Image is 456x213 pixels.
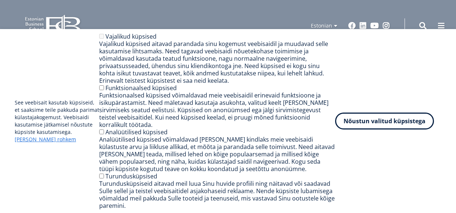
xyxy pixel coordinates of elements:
[105,172,157,180] label: Turundusküpsised
[383,22,390,29] a: Instagram
[15,99,99,143] p: See veebisait kasutab küpsiseid, et saaksime teile pakkuda parimat külastajakogemust. Veebisaidi ...
[99,92,335,128] div: Funktsionaalsed küpsised võimaldavad meie veebisaidil erinevaid funktsioone ja isikupärastamist. ...
[15,136,76,143] a: [PERSON_NAME] rohkem
[105,32,157,40] label: Vajalikud küpsised
[99,136,335,173] div: Analüütilised küpsised võimaldavad [PERSON_NAME] kindlaks meie veebisaidi külastuste arvu ja liik...
[99,40,335,84] div: Vajalikud küpsised aitavad parandada sinu kogemust veebisaidil ja muudavad selle kasutamise lihts...
[99,180,335,209] div: Turundusküpsiseid aitavad meil luua Sinu huvide profiili ning näitavad või saadavad Sulle sellel ...
[105,84,177,92] label: Funktsionaalsed küpsised
[370,22,379,29] a: Youtube
[105,128,168,136] label: Analüütilised küpsised
[335,113,434,129] button: Nõustun valitud küpsistega
[348,22,356,29] a: Facebook
[359,22,367,29] a: Linkedin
